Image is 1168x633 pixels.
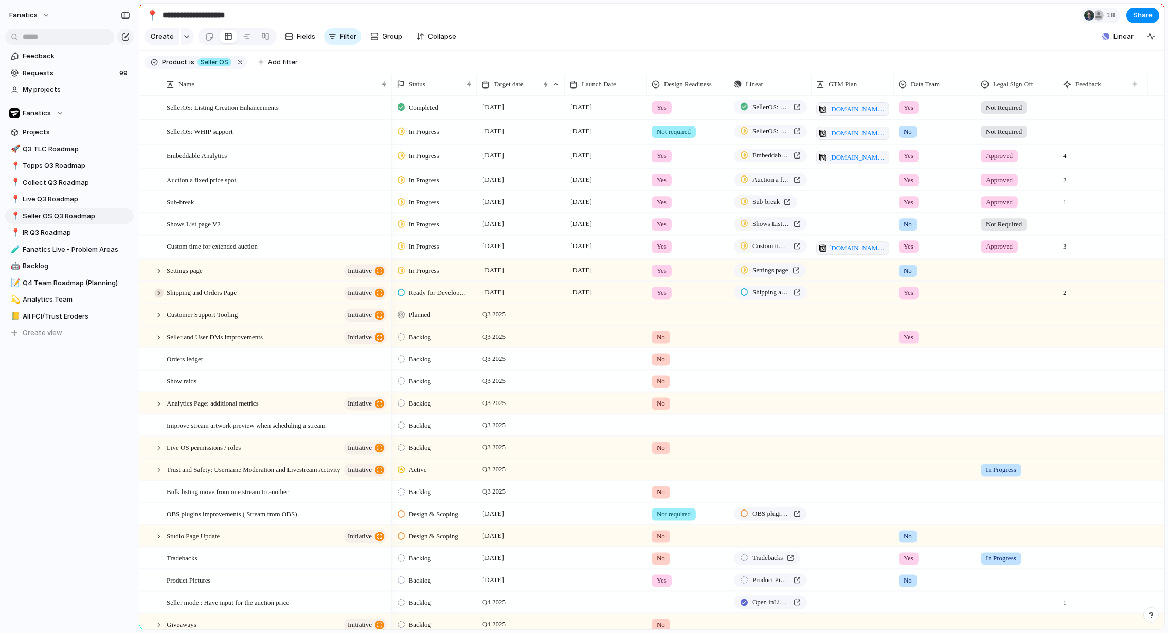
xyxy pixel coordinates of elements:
[568,240,595,252] span: [DATE]
[480,308,508,321] span: Q3 2025
[268,58,298,67] span: Add filter
[409,332,431,342] span: Backlog
[480,441,508,453] span: Q3 2025
[383,31,403,42] span: Group
[167,286,237,298] span: Shipping and Orders Page
[5,175,134,190] a: 📍Collect Q3 Roadmap
[11,194,18,205] div: 📍
[409,241,439,252] span: In Progress
[11,210,18,222] div: 📍
[409,151,439,161] span: In Progress
[816,102,889,116] a: [DOMAIN_NAME][URL]
[348,463,372,477] span: initiative
[480,397,508,409] span: Q3 2025
[657,102,667,113] span: Yes
[409,175,439,185] span: In Progress
[5,158,134,173] a: 📍Topps Q3 Roadmap
[816,127,889,140] a: [DOMAIN_NAME][URL]
[904,266,912,276] span: No
[9,227,20,238] button: 📍
[904,332,913,342] span: Yes
[23,194,130,204] span: Live Q3 Roadmap
[344,530,387,543] button: initiative
[11,143,18,155] div: 🚀
[657,354,665,364] span: No
[324,28,361,45] button: Filter
[409,620,431,630] span: Backlog
[11,277,18,289] div: 📝
[23,311,130,322] span: All FCI/Trust Eroders
[409,575,431,586] span: Backlog
[23,68,116,78] span: Requests
[752,150,789,161] span: Embeddable Analytics
[480,101,507,113] span: [DATE]
[151,31,174,42] span: Create
[11,160,18,172] div: 📍
[904,575,912,586] span: No
[5,208,134,224] div: 📍Seller OS Q3 Roadmap
[657,241,667,252] span: Yes
[348,441,372,455] span: initiative
[23,244,130,255] span: Fanatics Live - Problem Areas
[340,31,357,42] span: Filter
[480,149,507,162] span: [DATE]
[734,263,806,277] a: Settings page
[1059,145,1071,161] span: 4
[657,553,665,564] span: No
[568,286,595,298] span: [DATE]
[9,311,20,322] button: 📒
[5,191,134,207] a: 📍Live Q3 Roadmap
[348,618,372,632] span: initiative
[752,575,789,585] span: Product Pictures
[480,574,507,586] span: [DATE]
[986,241,1013,252] span: Approved
[409,487,431,497] span: Backlog
[5,258,134,274] div: 🤖Backlog
[195,57,233,68] button: Seller OS
[23,178,130,188] span: Collect Q3 Roadmap
[746,79,763,90] span: Linear
[344,308,387,322] button: initiative
[167,375,196,386] span: Show raids
[9,178,20,188] button: 📍
[252,55,304,69] button: Add filter
[752,241,789,251] span: Custom time for extended auction
[582,79,616,90] span: Launch Date
[568,125,595,137] span: [DATE]
[189,58,194,67] span: is
[147,8,158,22] div: 📍
[657,443,665,453] span: No
[1075,79,1101,90] span: Feedback
[409,310,430,320] span: Planned
[657,575,667,586] span: Yes
[752,219,789,229] span: Shows List page V2
[23,294,130,305] span: Analytics Team
[23,144,130,154] span: Q3 TLC Roadmap
[752,553,783,563] span: Tradebacks
[480,218,507,230] span: [DATE]
[23,227,130,238] span: IR Q3 Roadmap
[23,261,130,271] span: Backlog
[281,28,320,45] button: Fields
[480,125,507,137] span: [DATE]
[167,485,289,497] span: Bulk listing move from one stream to another
[145,28,179,45] button: Create
[348,396,372,411] span: initiative
[167,530,220,541] span: Studio Page Update
[348,529,372,543] span: initiative
[23,51,130,61] span: Feedback
[167,596,289,608] span: Seller mode : Have input for the auction price
[344,264,387,277] button: initiative
[344,618,387,631] button: initiative
[9,261,20,271] button: 🤖
[9,10,38,21] span: fanatics
[734,595,807,609] a: Open inLinear
[167,441,241,453] span: Live OS permissions / roles
[5,125,134,140] a: Projects
[5,292,134,307] a: 💫Analytics Team
[5,225,134,240] a: 📍IR Q3 Roadmap
[657,531,665,541] span: No
[409,597,431,608] span: Backlog
[11,243,18,255] div: 🧪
